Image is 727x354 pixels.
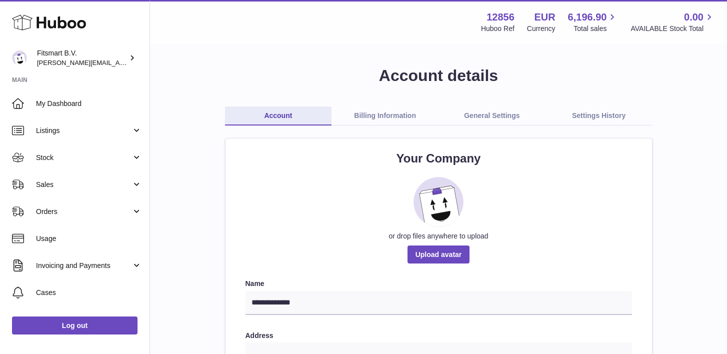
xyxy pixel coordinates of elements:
[630,24,715,33] span: AVAILABLE Stock Total
[37,48,127,67] div: Fitsmart B.V.
[36,180,131,189] span: Sales
[438,106,545,125] a: General Settings
[568,10,618,33] a: 6,196.90 Total sales
[486,10,514,24] strong: 12856
[245,331,632,340] label: Address
[36,288,142,297] span: Cases
[37,58,200,66] span: [PERSON_NAME][EMAIL_ADDRESS][DOMAIN_NAME]
[36,207,131,216] span: Orders
[545,106,652,125] a: Settings History
[245,231,632,241] div: or drop files anywhere to upload
[630,10,715,33] a: 0.00 AVAILABLE Stock Total
[12,316,137,334] a: Log out
[684,10,703,24] span: 0.00
[225,106,332,125] a: Account
[166,65,711,86] h1: Account details
[527,24,555,33] div: Currency
[36,153,131,162] span: Stock
[245,150,632,166] h2: Your Company
[36,99,142,108] span: My Dashboard
[481,24,514,33] div: Huboo Ref
[36,126,131,135] span: Listings
[331,106,438,125] a: Billing Information
[573,24,618,33] span: Total sales
[36,234,142,243] span: Usage
[413,177,463,227] img: placeholder_image.svg
[36,261,131,270] span: Invoicing and Payments
[534,10,555,24] strong: EUR
[12,50,27,65] img: jonathan@leaderoo.com
[245,279,632,288] label: Name
[568,10,607,24] span: 6,196.90
[407,245,470,263] span: Upload avatar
